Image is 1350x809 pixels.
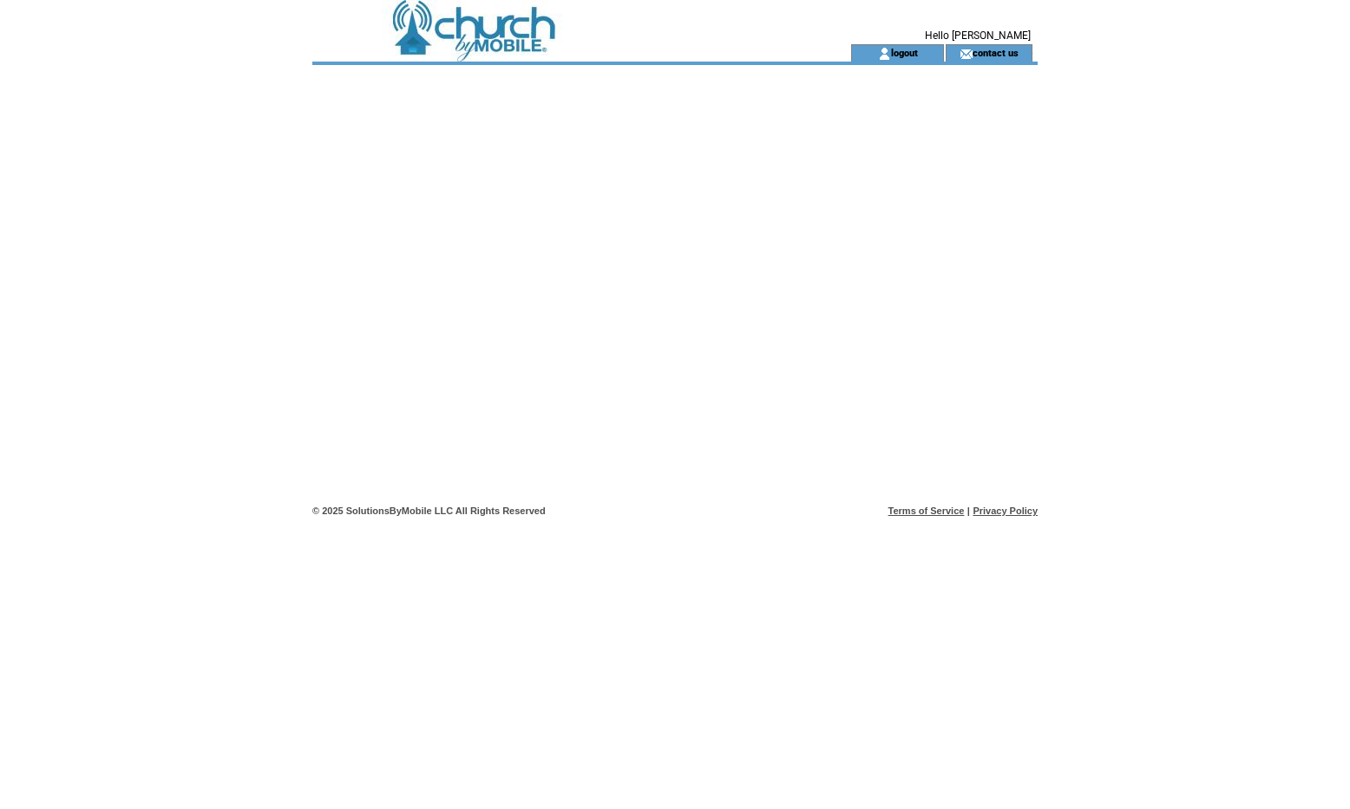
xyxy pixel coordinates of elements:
a: Privacy Policy [973,506,1038,516]
span: Hello [PERSON_NAME] [925,29,1031,42]
a: logout [891,47,918,58]
span: © 2025 SolutionsByMobile LLC All Rights Reserved [312,506,546,516]
a: contact us [973,47,1019,58]
img: account_icon.gif [878,47,891,61]
span: | [967,506,970,516]
img: contact_us_icon.gif [960,47,973,61]
a: Terms of Service [888,506,965,516]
